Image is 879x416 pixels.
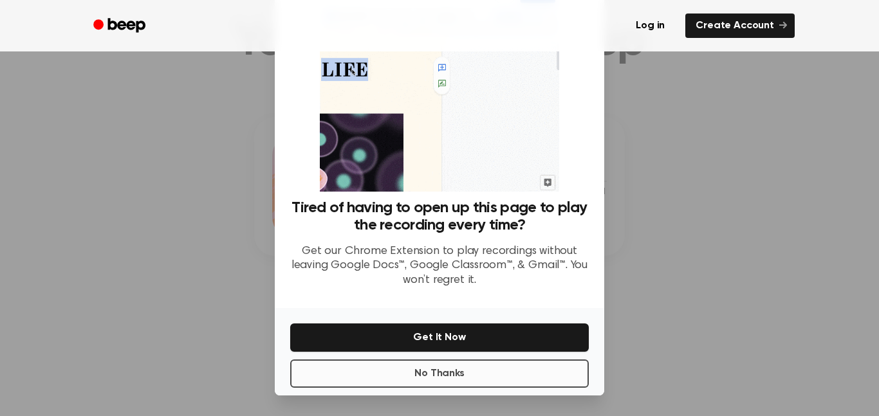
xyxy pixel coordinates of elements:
[290,323,589,352] button: Get It Now
[685,14,795,38] a: Create Account
[623,11,678,41] a: Log in
[290,199,589,234] h3: Tired of having to open up this page to play the recording every time?
[84,14,157,39] a: Beep
[290,244,589,288] p: Get our Chrome Extension to play recordings without leaving Google Docs™, Google Classroom™, & Gm...
[290,359,589,388] button: No Thanks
